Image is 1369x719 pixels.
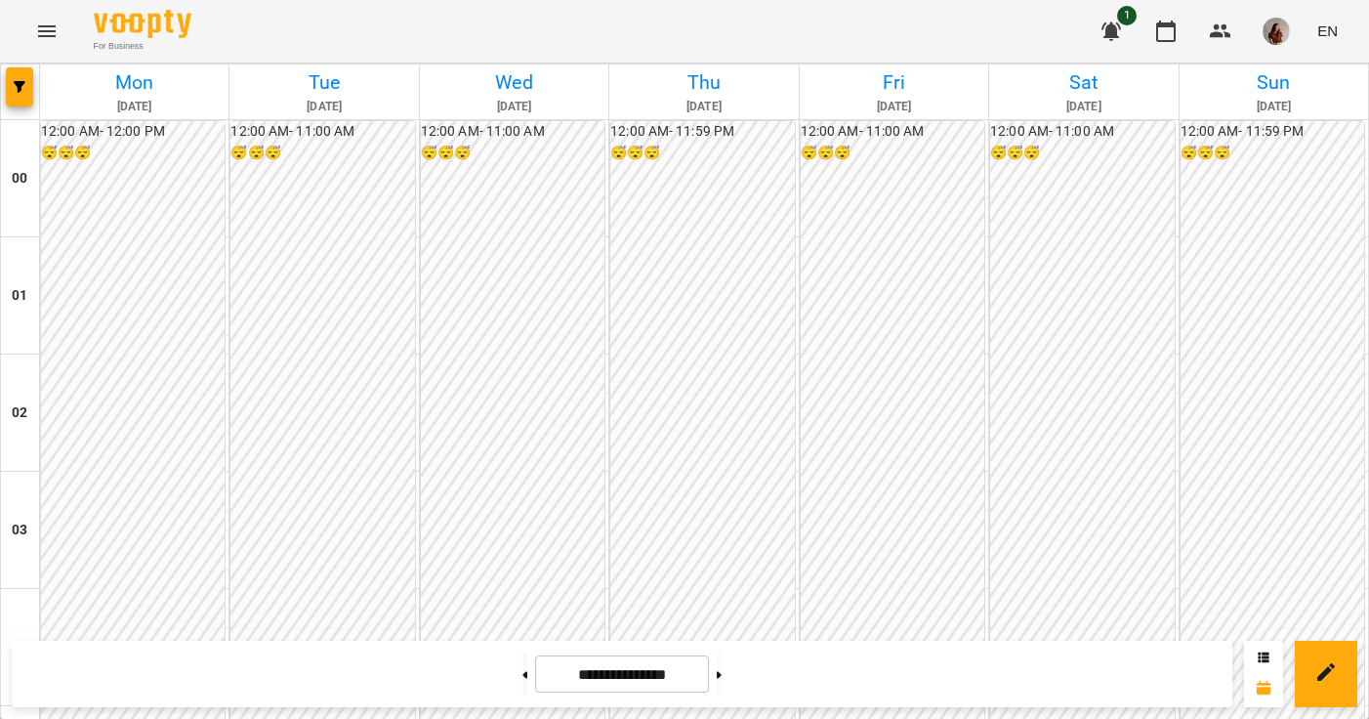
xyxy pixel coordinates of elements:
[612,67,795,98] h6: Thu
[612,98,795,116] h6: [DATE]
[990,121,1174,143] h6: 12:00 AM - 11:00 AM
[12,402,27,424] h6: 02
[1317,21,1338,41] span: EN
[94,40,191,53] span: For Business
[43,67,226,98] h6: Mon
[41,121,225,143] h6: 12:00 AM - 12:00 PM
[1182,67,1365,98] h6: Sun
[1309,13,1346,49] button: EN
[43,98,226,116] h6: [DATE]
[1181,121,1364,143] h6: 12:00 AM - 11:59 PM
[801,143,984,164] h6: 😴😴😴
[1182,98,1365,116] h6: [DATE]
[41,143,225,164] h6: 😴😴😴
[232,98,415,116] h6: [DATE]
[423,67,605,98] h6: Wed
[992,98,1175,116] h6: [DATE]
[801,121,984,143] h6: 12:00 AM - 11:00 AM
[610,143,794,164] h6: 😴😴😴
[610,121,794,143] h6: 12:00 AM - 11:59 PM
[230,143,414,164] h6: 😴😴😴
[94,10,191,38] img: Voopty Logo
[803,67,985,98] h6: Fri
[990,143,1174,164] h6: 😴😴😴
[12,168,27,190] h6: 00
[232,67,415,98] h6: Tue
[421,143,604,164] h6: 😴😴😴
[1263,18,1290,45] img: 3ce433daf340da6b7c5881d4c37f3cdb.png
[12,285,27,307] h6: 01
[230,121,414,143] h6: 12:00 AM - 11:00 AM
[1181,143,1364,164] h6: 😴😴😴
[23,8,70,55] button: Menu
[992,67,1175,98] h6: Sat
[12,520,27,541] h6: 03
[1117,6,1137,25] span: 1
[421,121,604,143] h6: 12:00 AM - 11:00 AM
[803,98,985,116] h6: [DATE]
[423,98,605,116] h6: [DATE]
